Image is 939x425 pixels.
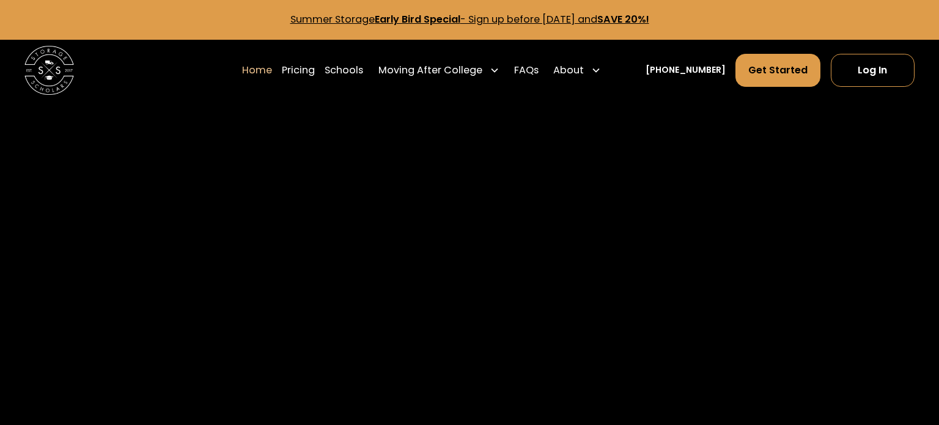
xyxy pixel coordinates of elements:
[282,53,315,87] a: Pricing
[646,64,726,76] a: [PHONE_NUMBER]
[597,12,649,26] strong: SAVE 20%!
[553,63,584,78] div: About
[325,53,363,87] a: Schools
[290,12,649,26] a: Summer StorageEarly Bird Special- Sign up before [DATE] andSAVE 20%!
[375,12,460,26] strong: Early Bird Special
[242,53,272,87] a: Home
[831,54,915,87] a: Log In
[514,53,539,87] a: FAQs
[378,63,482,78] div: Moving After College
[24,46,74,95] img: Storage Scholars main logo
[735,54,820,87] a: Get Started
